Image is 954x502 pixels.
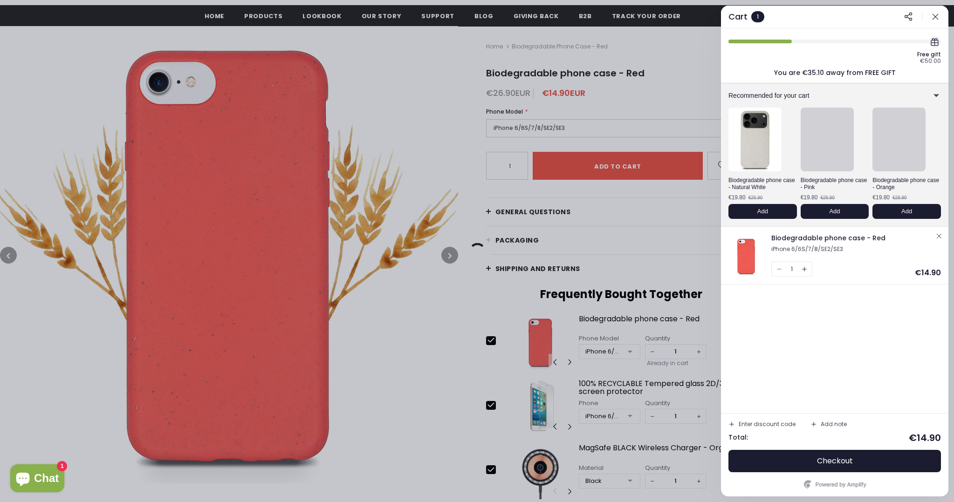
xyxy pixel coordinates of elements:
[721,83,948,108] div: Recommended for your cart
[920,58,941,64] div: €50.00
[821,421,847,427] div: Add note
[751,11,764,22] div: 1
[817,456,853,466] span: Checkout
[820,196,835,200] div: €26.90
[872,195,890,200] div: €19.80
[728,13,748,21] div: Cart
[771,246,933,252] div: iPhone 6/6S/7/8/SE2/SE3
[728,195,746,200] div: €19.80
[872,204,941,219] button: Add
[728,450,941,472] button: Checkout
[728,177,795,190] span: Biodegradable phone case - Natural White
[829,208,840,215] span: Add
[801,176,869,192] div: Biodegradable phone case - Pink
[892,196,907,200] div: €26.90
[801,177,867,190] span: Biodegradable phone case - Pink
[901,208,912,215] span: Add
[909,433,941,442] div: €14.90
[748,196,763,200] div: €26.90
[771,233,933,243] div: Biodegradable phone case - Red
[7,464,67,495] inbox-online-store-chat: Shopify online store chat
[801,195,818,200] div: €19.80
[728,434,748,442] div: Total:
[917,52,941,57] div: Free gift
[757,208,768,215] span: Add
[728,92,900,99] div: Recommended for your cart
[791,262,793,276] div: 1
[915,269,941,277] div: €14.90
[728,176,797,192] div: Biodegradable phone case - Natural White
[739,421,796,427] div: Enter discount code
[728,204,797,219] button: Add
[771,233,885,243] span: Biodegradable phone case - Red
[872,177,939,190] span: Biodegradable phone case - Orange
[774,69,896,76] div: You are €35.10 away from FREE GIFT
[801,204,869,219] button: Add
[725,417,799,431] button: Enter discount code
[807,417,851,431] button: Add note
[872,176,941,192] div: Biodegradable phone case - Orange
